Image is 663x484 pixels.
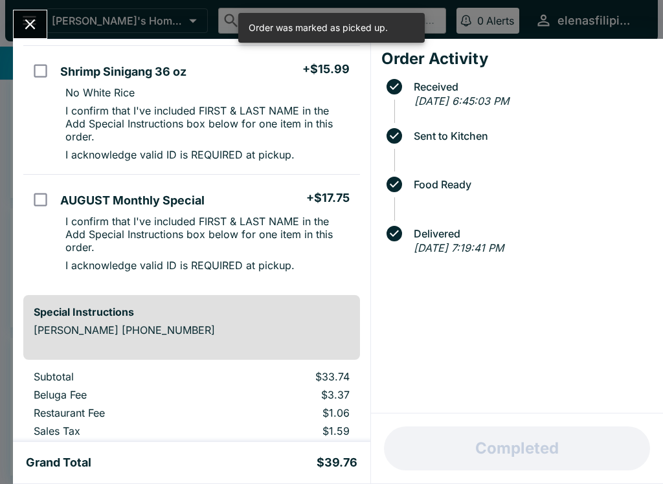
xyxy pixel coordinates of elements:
h5: Grand Total [26,455,91,470]
h5: AUGUST Monthly Special [60,193,205,208]
h5: Shrimp Sinigang 36 oz [60,64,186,80]
p: [PERSON_NAME] [PHONE_NUMBER] [34,324,350,336]
table: orders table [23,370,360,443]
p: I confirm that I've included FIRST & LAST NAME in the Add Special Instructions box below for one ... [65,104,349,143]
p: Restaurant Fee [34,406,203,419]
h5: + $17.75 [306,190,350,206]
p: Sales Tax [34,424,203,437]
span: Food Ready [407,179,653,190]
em: [DATE] 7:19:41 PM [414,241,504,254]
span: Delivered [407,228,653,239]
p: I acknowledge valid ID is REQUIRED at pickup. [65,148,295,161]
p: $33.74 [224,370,349,383]
p: No White Rice [65,86,135,99]
h5: $39.76 [317,455,357,470]
p: Beluga Fee [34,388,203,401]
p: $1.06 [224,406,349,419]
span: Received [407,81,653,93]
p: Subtotal [34,370,203,383]
p: I confirm that I've included FIRST & LAST NAME in the Add Special Instructions box below for one ... [65,215,349,254]
p: $1.59 [224,424,349,437]
button: Close [14,10,47,38]
em: [DATE] 6:45:03 PM [414,94,509,107]
p: I acknowledge valid ID is REQUIRED at pickup. [65,259,295,272]
div: Order was marked as picked up. [249,17,388,39]
h6: Special Instructions [34,305,350,318]
h5: + $15.99 [302,61,350,77]
h4: Order Activity [381,49,653,69]
span: Sent to Kitchen [407,130,653,142]
p: $3.37 [224,388,349,401]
